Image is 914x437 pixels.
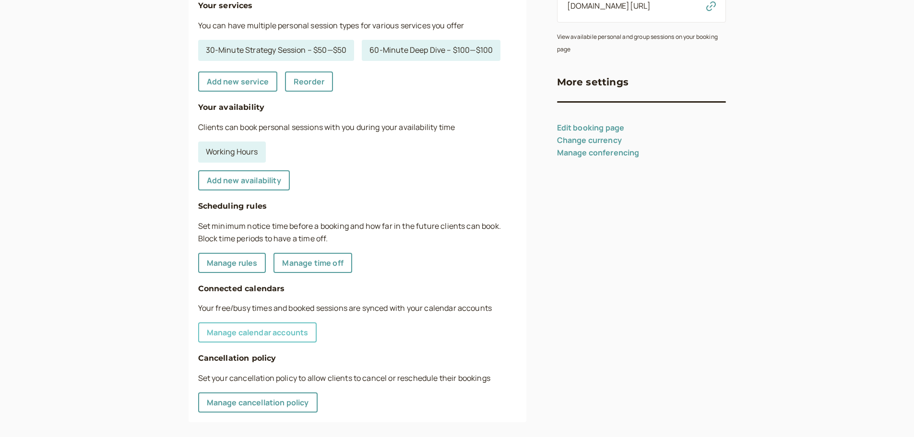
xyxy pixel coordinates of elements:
a: 30-Minute Strategy Session – $50—$50 [198,40,355,61]
p: Set your cancellation policy to allow clients to cancel or reschedule their bookings [198,372,517,385]
a: Change currency [557,135,622,145]
p: You can have multiple personal session types for various services you offer [198,20,517,32]
h3: More settings [557,74,629,90]
p: Set minimum notice time before a booking and how far in the future clients can book. Block time p... [198,220,517,245]
p: Your free/busy times and booked sessions are synced with your calendar accounts [198,302,517,315]
a: Manage calendar accounts [198,322,317,343]
small: View availabile personal and group sessions on your booking page [557,33,718,53]
a: Edit booking page [557,122,625,133]
a: Add new service [198,71,277,92]
p: Clients can book personal sessions with you during your availability time [198,121,517,134]
a: Reorder [285,71,333,92]
a: [DOMAIN_NAME][URL] [567,0,651,11]
a: Working Hours [198,142,266,163]
a: Manage time off [273,253,352,273]
h4: Your availability [198,101,517,114]
a: Manage cancellation policy [198,392,318,413]
h4: Cancellation policy [198,352,517,365]
h4: Connected calendars [198,283,517,295]
a: 60-Minute Deep Dive – $100—$100 [362,40,500,61]
a: Manage rules [198,253,266,273]
a: Add new availability [198,170,290,190]
a: Manage conferencing [557,147,640,158]
h4: Scheduling rules [198,200,517,213]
